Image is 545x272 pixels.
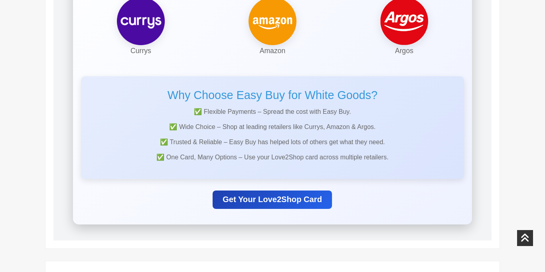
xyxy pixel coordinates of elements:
p: Argos [344,45,464,56]
p: Amazon [213,45,332,56]
a: Get Your Love2Shop Card [213,190,332,208]
p: ✅ One Card, Many Options – Use your Love2Shop card across multiple retailers. [89,152,456,163]
h2: Why Choose Easy Buy for White Goods? [89,88,456,102]
p: ✅ Wide Choice – Shop at leading retailers like Currys, Amazon & Argos. [89,121,456,133]
p: ✅ Trusted & Reliable – Easy Buy has helped lots of others get what they need. [89,137,456,148]
p: Currys [81,45,201,56]
p: ✅ Flexible Payments – Spread the cost with Easy Buy. [89,106,456,117]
